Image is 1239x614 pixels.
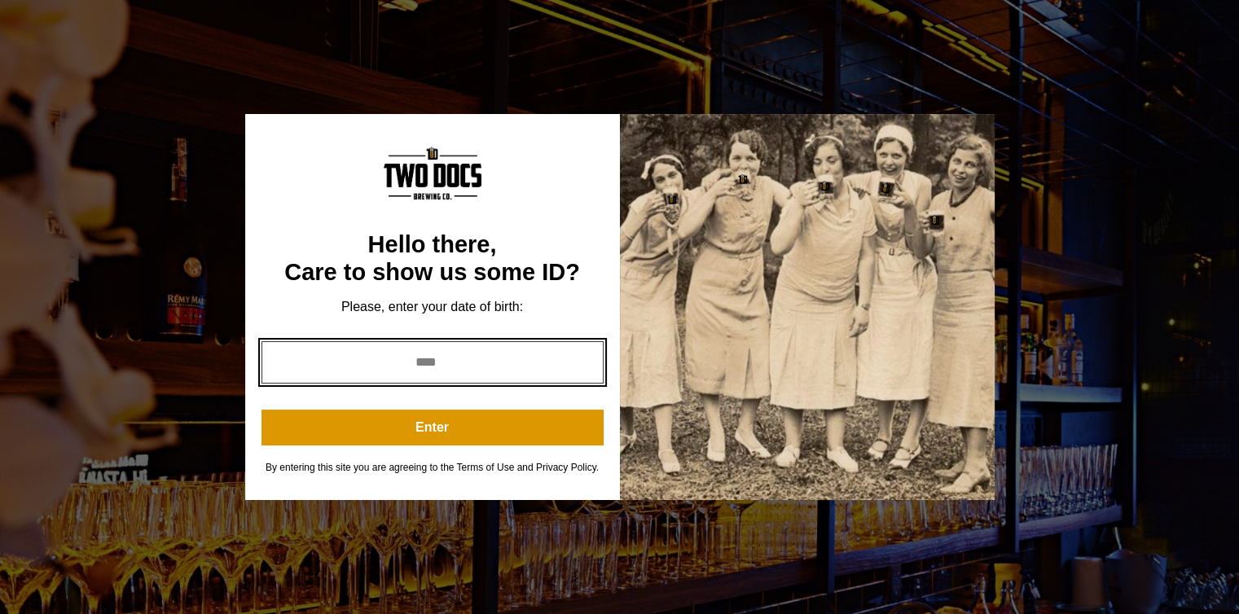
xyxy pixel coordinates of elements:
[261,341,604,384] input: year
[261,299,604,315] div: Please, enter your date of birth:
[261,462,604,474] div: By entering this site you are agreeing to the Terms of Use and Privacy Policy.
[384,147,481,200] img: Content Logo
[261,410,604,445] button: Enter
[261,231,604,286] div: Hello there, Care to show us some ID?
